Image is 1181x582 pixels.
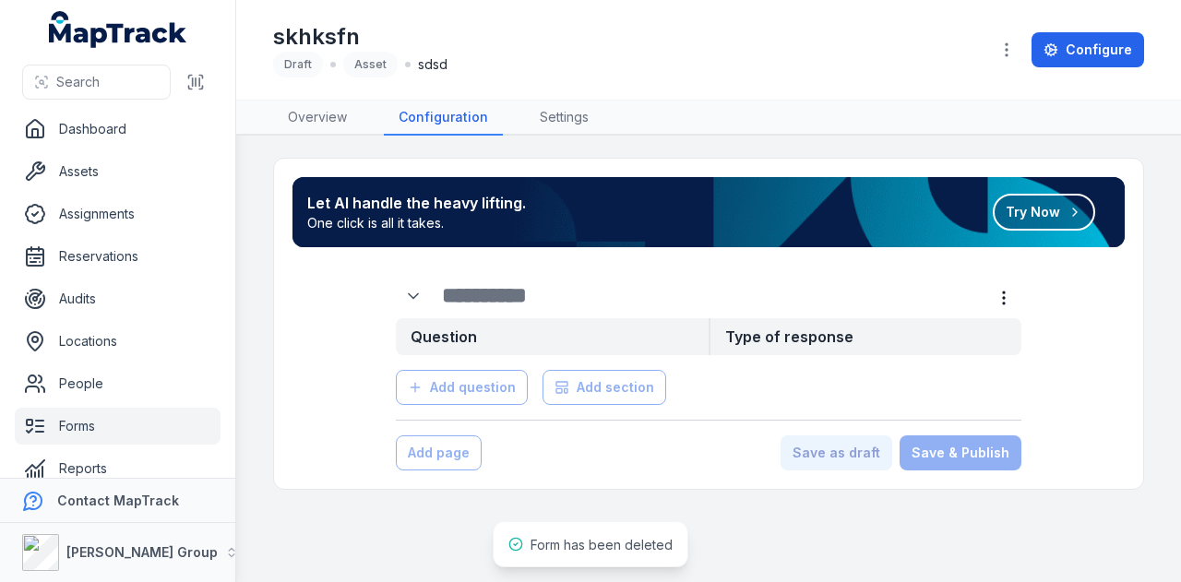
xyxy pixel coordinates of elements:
[15,365,221,402] a: People
[418,55,447,74] span: sdsd
[15,153,221,190] a: Assets
[15,238,221,275] a: Reservations
[15,111,221,148] a: Dashboard
[15,450,221,487] a: Reports
[273,101,362,136] a: Overview
[986,280,1021,315] button: more-detail
[15,280,221,317] a: Audits
[307,192,526,214] strong: Let AI handle the heavy lifting.
[273,52,323,77] div: Draft
[396,279,435,314] div: :r1jm:-form-item-label
[22,65,171,100] button: Search
[15,408,221,445] a: Forms
[49,11,187,48] a: MapTrack
[56,73,100,91] span: Search
[396,279,431,314] button: Expand
[57,493,179,508] strong: Contact MapTrack
[307,214,526,232] span: One click is all it takes.
[15,323,221,360] a: Locations
[384,101,503,136] a: Configuration
[709,318,1021,355] strong: Type of response
[273,22,447,52] h1: skhksfn
[343,52,398,77] div: Asset
[396,318,709,355] strong: Question
[993,194,1095,231] button: Try Now
[531,537,673,552] span: Form has been deleted
[66,544,218,560] strong: [PERSON_NAME] Group
[525,101,603,136] a: Settings
[15,196,221,232] a: Assignments
[1032,32,1144,67] a: Configure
